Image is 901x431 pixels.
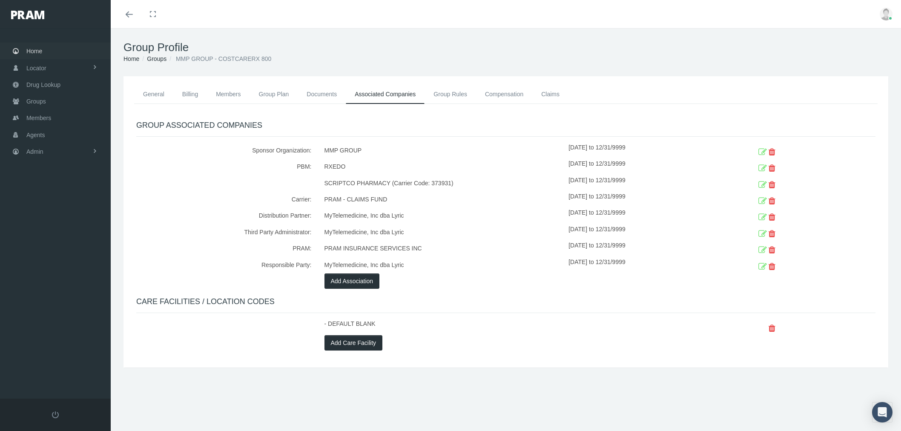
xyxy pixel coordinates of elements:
div: [DATE] to 12/31/9999 [568,224,719,241]
div: MyTelemedicine, Inc dba Lyric [318,224,569,241]
div: PRAM: [130,241,318,257]
h4: GROUP ASSOCIATED COMPANIES [136,121,875,130]
a: Group Rules [425,85,476,103]
span: Groups [26,93,46,109]
div: Third Party Administrator: [130,224,318,241]
div: Distribution Partner: [130,208,318,224]
span: MMP GROUP - COSTCARERX 800 [176,55,271,62]
div: [DATE] to 12/31/9999 [568,143,719,159]
span: Members [26,110,51,126]
h1: Group Profile [123,41,888,54]
div: Open Intercom Messenger [872,402,892,422]
div: MMP GROUP [318,143,569,159]
div: [DATE] to 12/31/9999 [568,208,719,224]
div: PRAM - CLAIMS FUND [318,192,569,208]
a: Members [207,85,250,103]
button: Add Association [324,273,380,289]
a: Claims [532,85,568,103]
a: Group Plan [250,85,298,103]
div: [DATE] to 12/31/9999 [568,192,719,208]
div: [DATE] to 12/31/9999 [568,159,719,175]
div: Carrier: [130,192,318,208]
span: Admin [26,144,43,160]
a: Associated Companies [346,85,425,104]
div: SCRIPTCO PHARMACY (Carrier Code: 373931) [318,175,569,192]
a: Home [123,55,139,62]
div: MyTelemedicine, Inc dba Lyric [318,208,569,224]
a: Documents [298,85,346,103]
img: PRAM_20_x_78.png [11,11,44,19]
div: RXEDO [318,159,569,175]
div: [DATE] to 12/31/9999 [568,257,719,273]
div: Responsible Party: [130,257,318,273]
span: Locator [26,60,46,76]
div: MyTelemedicine, Inc dba Lyric [318,257,569,273]
a: Billing [173,85,207,103]
h4: CARE FACILITIES / LOCATION CODES [136,297,875,307]
a: Groups [147,55,166,62]
div: - DEFAULT BLANK [318,319,569,335]
span: Home [26,43,42,59]
div: PRAM INSURANCE SERVICES INC [318,241,569,257]
a: Compensation [476,85,532,103]
div: [DATE] to 12/31/9999 [568,241,719,257]
button: Add Care Facility [324,335,383,351]
span: Agents [26,127,45,143]
div: PBM: [130,159,318,175]
span: Drug Lookup [26,77,60,93]
a: General [134,85,173,103]
img: user-placeholder.jpg [880,8,892,20]
div: [DATE] to 12/31/9999 [568,175,719,192]
div: Sponsor Organization: [130,143,318,159]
